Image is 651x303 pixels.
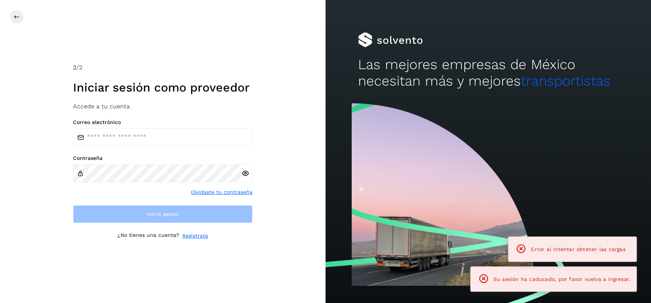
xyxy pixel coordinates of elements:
[147,211,179,217] span: Inicia sesión
[73,155,253,161] label: Contraseña
[531,246,625,252] span: Error al intentar obtener las cargas
[358,56,618,90] h2: Las mejores empresas de México necesitan más y mejores
[191,188,253,196] a: Olvidaste tu contraseña
[73,63,253,72] div: /2
[182,232,208,240] a: Regístrate
[73,103,253,110] h3: Accede a tu cuenta
[73,80,253,95] h1: Iniciar sesión como proveedor
[73,205,253,223] button: Inicia sesión
[521,73,611,89] span: transportistas
[117,232,179,240] p: ¿No tienes una cuenta?
[73,64,76,71] span: 2
[493,276,630,282] span: Su sesión ha caducado, por favor vuelva a ingresar.
[73,119,253,126] label: Correo electrónico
